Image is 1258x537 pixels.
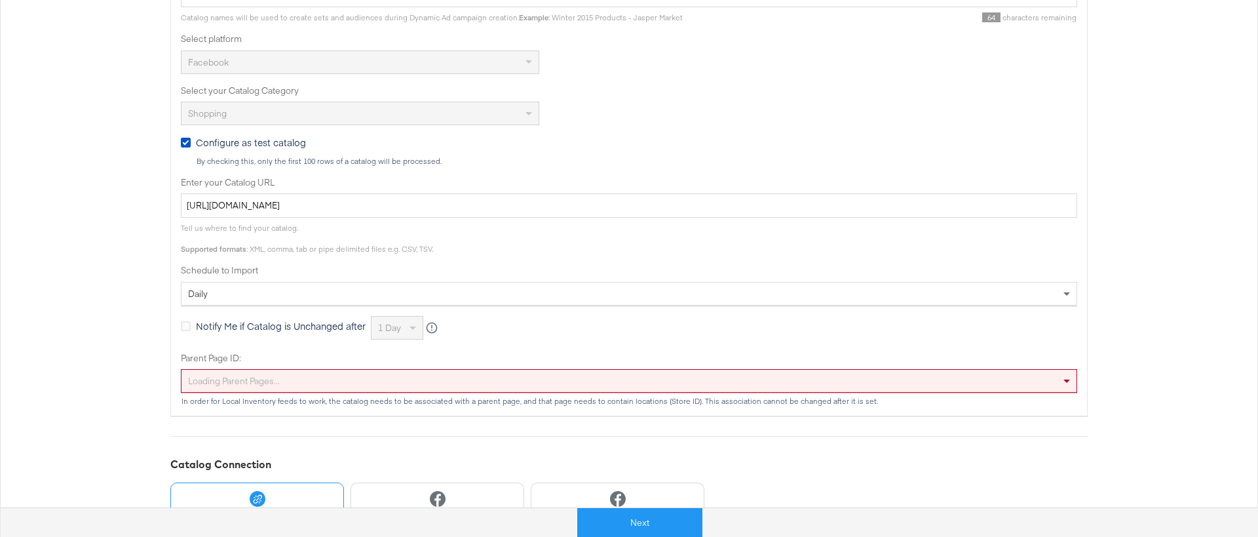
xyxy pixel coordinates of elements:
div: In order for Local Inventory feeds to work, the catalog needs to be associated with a parent page... [181,397,1077,406]
div: Loading parent pages... [181,370,1077,392]
span: Facebook [188,56,229,68]
strong: Supported formats [181,244,246,254]
div: Catalog Connection [170,457,1088,472]
input: Enter Catalog URL, e.g. http://www.example.com/products.xml [181,193,1077,218]
strong: Example [519,12,548,22]
div: characters remaining [683,12,1077,23]
span: Tell us where to find your catalog. : XML, comma, tab or pipe delimited files e.g. CSV, TSV. [181,223,433,254]
span: Catalog names will be used to create sets and audiences during Dynamic Ad campaign creation. : Wi... [181,12,683,22]
div: By checking this, only the first 100 rows of a catalog will be processed. [196,157,1077,166]
span: Configure as test catalog [196,136,306,149]
label: Enter your Catalog URL [181,176,1077,189]
span: Notify Me if Catalog is Unchanged after [196,319,366,332]
label: Select your Catalog Category [181,85,1077,97]
span: Shopping [188,108,227,119]
span: 64 [982,12,1001,22]
label: Parent Page ID: [181,352,1077,365]
span: daily [188,288,208,300]
span: 1 day [378,322,401,334]
label: Select platform [181,33,1077,45]
label: Schedule to Import [181,264,1077,277]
